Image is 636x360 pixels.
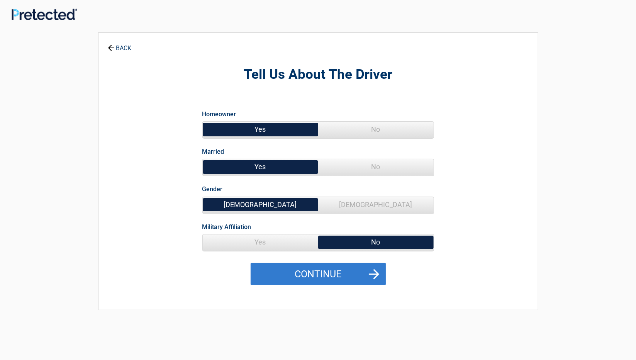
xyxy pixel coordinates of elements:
span: [DEMOGRAPHIC_DATA] [318,197,434,212]
label: Married [202,146,224,157]
span: No [318,122,434,137]
span: Yes [203,234,318,250]
label: Gender [202,184,223,194]
img: Main Logo [12,8,77,20]
span: [DEMOGRAPHIC_DATA] [203,197,318,212]
h2: Tell Us About The Driver [141,66,495,84]
label: Homeowner [202,109,236,119]
button: Continue [251,263,386,285]
label: Military Affiliation [202,222,251,232]
span: Yes [203,122,318,137]
a: BACK [106,38,133,51]
span: No [318,159,434,175]
span: No [318,234,434,250]
span: Yes [203,159,318,175]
